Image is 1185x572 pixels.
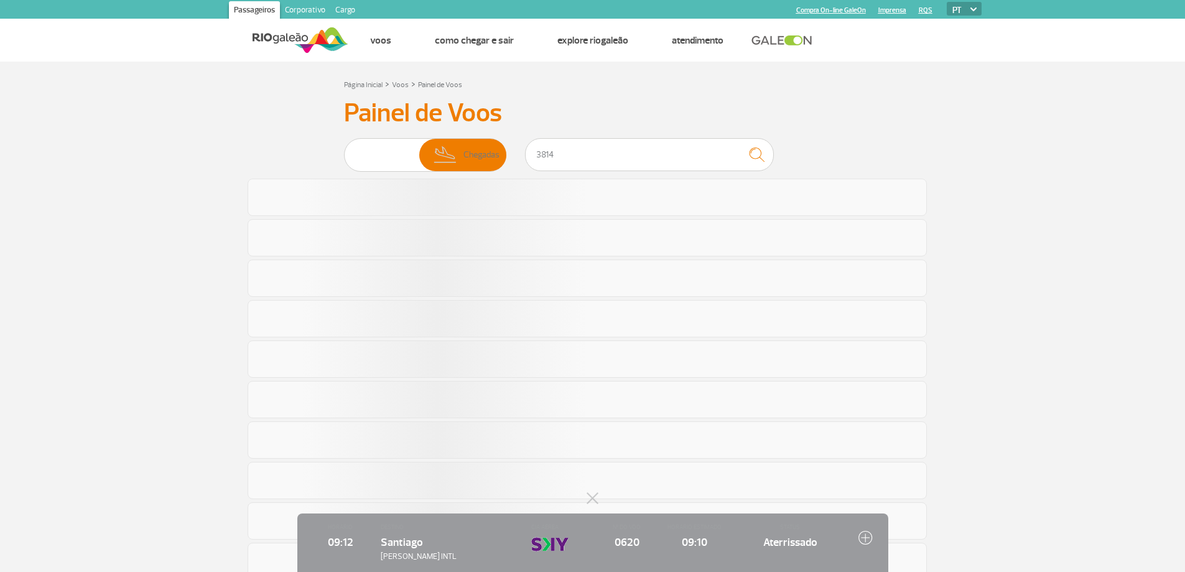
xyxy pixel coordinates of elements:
[411,77,416,91] a: >
[392,80,409,90] a: Voos
[557,34,628,47] a: Explore RIOgaleão
[667,534,722,550] span: 09:10
[667,523,722,532] span: HORÁRIO ESTIMADO
[427,139,464,171] img: slider-desembarque
[599,534,654,550] span: 0620
[389,139,419,171] span: Partidas
[385,77,389,91] a: >
[599,523,654,532] span: Nº DO VOO
[735,534,845,550] span: Aterrissado
[463,139,500,171] span: Chegadas
[878,6,906,14] a: Imprensa
[418,80,462,90] a: Painel de Voos
[313,534,368,550] span: 09:12
[350,139,389,171] img: slider-embarque
[919,6,932,14] a: RQS
[280,1,330,21] a: Corporativo
[370,34,391,47] a: Voos
[330,1,360,21] a: Cargo
[735,523,845,532] span: STATUS
[381,523,519,532] span: DESTINO
[344,98,842,129] h3: Painel de Voos
[525,138,774,171] input: Voo, cidade ou cia aérea
[796,6,866,14] a: Compra On-line GaleOn
[672,34,723,47] a: Atendimento
[313,523,368,532] span: HORÁRIO
[381,551,519,563] span: [PERSON_NAME] INTL
[229,1,280,21] a: Passageiros
[381,535,423,549] span: Santiago
[344,80,383,90] a: Página Inicial
[531,523,587,532] span: CIA AÉREA
[435,34,514,47] a: Como chegar e sair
